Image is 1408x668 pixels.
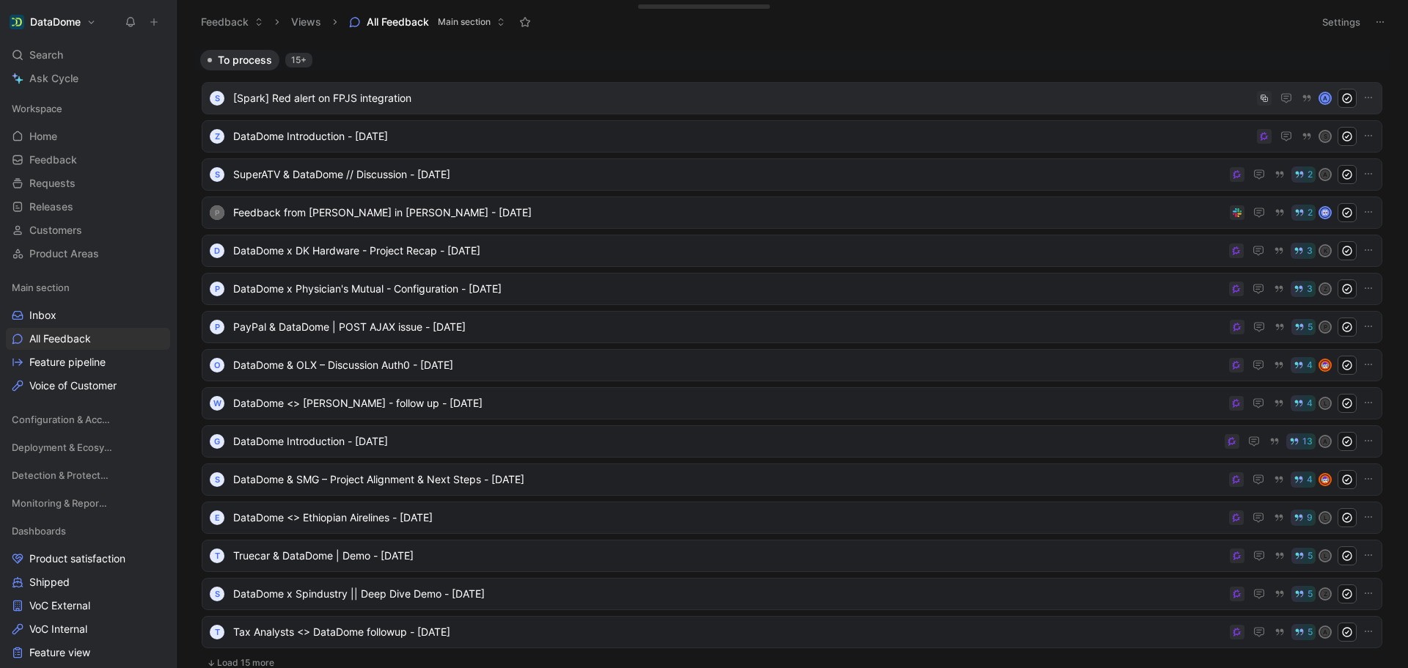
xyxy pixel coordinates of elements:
[194,11,270,33] button: Feedback
[6,520,170,542] div: Dashboards
[1307,361,1313,370] span: 4
[1320,398,1330,408] div: L
[29,378,117,393] span: Voice of Customer
[210,282,224,296] div: P
[1291,624,1316,640] button: 5
[202,387,1382,419] a: WDataDome <> [PERSON_NAME] - follow up - [DATE]4L
[210,434,224,449] div: G
[6,618,170,640] a: VoC Internal
[29,551,125,566] span: Product satisfaction
[6,375,170,397] a: Voice of Customer
[285,53,312,67] div: 15+
[1320,360,1330,370] img: avatar
[200,50,279,70] button: To process
[12,524,66,538] span: Dashboards
[6,548,170,570] a: Product satisfaction
[6,276,170,298] div: Main section
[6,12,100,32] button: DataDomeDataDome
[202,425,1382,458] a: GDataDome Introduction - [DATE]13A
[150,598,164,613] button: View actions
[1291,281,1316,297] button: 3
[6,408,170,430] div: Configuration & Access
[6,351,170,373] a: Feature pipeline
[210,358,224,372] div: O
[29,46,63,64] span: Search
[202,235,1382,267] a: DDataDome x DK Hardware - Project Recap - [DATE]3K
[1307,285,1313,293] span: 3
[202,463,1382,496] a: SDataDome & SMG – Project Alignment & Next Steps - [DATE]4avatar
[202,273,1382,305] a: PDataDome x Physician's Mutual - Configuration - [DATE]3Z
[342,11,512,33] button: All FeedbackMain section
[29,645,90,660] span: Feature view
[1308,628,1313,636] span: 5
[1291,471,1316,488] button: 4
[29,331,91,346] span: All Feedback
[12,440,112,455] span: Deployment & Ecosystem
[12,101,62,116] span: Workspace
[233,471,1223,488] span: DataDome & SMG – Project Alignment & Next Steps - [DATE]
[10,15,24,29] img: DataDome
[1320,246,1330,256] div: K
[202,158,1382,191] a: SSuperATV & DataDome // Discussion - [DATE]2A
[1291,319,1316,335] button: 5
[1291,586,1316,602] button: 5
[6,219,170,241] a: Customers
[1320,627,1330,637] div: A
[1302,437,1313,446] span: 13
[1291,166,1316,183] button: 2
[6,276,170,397] div: Main sectionInboxAll FeedbackFeature pipelineVoice of Customer
[6,464,170,491] div: Detection & Protection
[210,472,224,487] div: S
[210,587,224,601] div: S
[210,625,224,639] div: T
[1308,590,1313,598] span: 5
[29,199,73,214] span: Releases
[233,204,1224,221] span: Feedback from [PERSON_NAME] in [PERSON_NAME] - [DATE]
[1307,246,1313,255] span: 3
[1320,322,1330,332] div: P
[210,320,224,334] div: P
[6,571,170,593] a: Shipped
[29,70,78,87] span: Ask Cycle
[6,243,170,265] a: Product Areas
[29,246,99,261] span: Product Areas
[233,166,1224,183] span: SuperATV & DataDome // Discussion - [DATE]
[6,642,170,664] a: Feature view
[12,412,111,427] span: Configuration & Access
[285,11,328,33] button: Views
[1320,474,1330,485] img: avatar
[233,433,1219,450] span: DataDome Introduction - [DATE]
[12,468,110,482] span: Detection & Protection
[29,153,77,167] span: Feedback
[6,328,170,350] a: All Feedback
[150,331,164,346] button: View actions
[1308,323,1313,331] span: 5
[150,378,164,393] button: View actions
[1291,357,1316,373] button: 4
[233,547,1224,565] span: Truecar & DataDome | Demo - [DATE]
[1291,205,1316,221] button: 2
[202,197,1382,229] a: PFeedback from [PERSON_NAME] in [PERSON_NAME] - [DATE]2avatar
[210,205,224,220] div: P
[29,129,57,144] span: Home
[210,548,224,563] div: T
[210,396,224,411] div: W
[1320,436,1330,447] div: A
[30,15,81,29] h1: DataDome
[233,318,1224,336] span: PayPal & DataDome | POST AJAX issue - [DATE]
[6,436,170,458] div: Deployment & Ecosystem
[150,622,164,636] button: View actions
[202,349,1382,381] a: ODataDome & OLX – Discussion Auth0 - [DATE]4avatar
[29,176,76,191] span: Requests
[438,15,491,29] span: Main section
[6,492,170,518] div: Monitoring & Reporting
[29,622,87,636] span: VoC Internal
[1320,131,1330,142] div: S
[202,578,1382,610] a: SDataDome x Spindustry || Deep Dive Demo - [DATE]5Z
[1320,208,1330,218] img: avatar
[6,436,170,463] div: Deployment & Ecosystem
[1308,170,1313,179] span: 2
[6,196,170,218] a: Releases
[1308,208,1313,217] span: 2
[1307,475,1313,484] span: 4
